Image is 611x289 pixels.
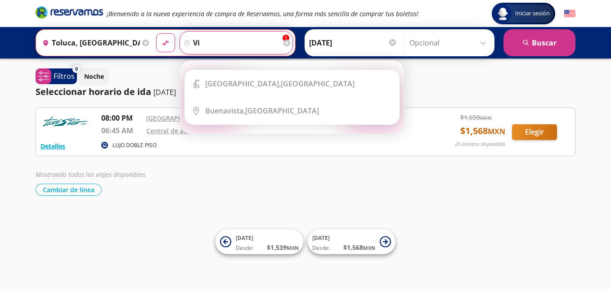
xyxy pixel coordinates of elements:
p: LUJO DOBLE PISO [112,141,157,149]
input: Opcional [409,32,490,54]
p: [DATE] [153,87,176,98]
small: MXN [363,244,375,251]
button: [DATE]Desde:$1,568MXN [308,230,395,254]
em: ¡Bienvenido a la nueva experiencia de compra de Reservamos, una forma más sencilla de comprar tus... [107,9,418,18]
small: MXN [488,126,505,136]
p: 08:00 PM [101,113,142,123]
b: Buenavista, [205,106,245,116]
button: [DATE]Desde:$1,539MXN [216,230,303,254]
p: Filtros [54,71,75,81]
small: MXN [480,114,492,121]
input: Buscar Origen [39,32,140,54]
a: Central de autobuses [146,126,212,135]
span: Desde: [236,244,253,252]
span: $ 1,650 [460,113,492,122]
button: Noche [79,68,109,85]
p: 06:45 AM [101,125,142,136]
button: Cambiar de línea [36,184,102,196]
div: [GEOGRAPHIC_DATA] [205,79,355,89]
input: Elegir Fecha [309,32,397,54]
i: Brand Logo [36,5,103,19]
span: $ 1,568 [460,124,505,138]
input: Buscar Destino [180,32,281,54]
p: Seleccionar horario de ida [36,85,151,99]
span: $ 1,539 [267,243,299,252]
span: [DATE] [312,234,330,242]
button: Elegir [512,124,557,140]
span: Desde: [312,244,330,252]
span: 0 [75,65,78,73]
span: Iniciar sesión [512,9,553,18]
button: 0Filtros [36,68,77,84]
b: [GEOGRAPHIC_DATA], [205,79,281,89]
a: Brand Logo [36,5,103,22]
em: Mostrando todos los viajes disponibles [36,170,145,179]
p: 25 asientos disponibles [455,140,505,148]
button: English [564,8,575,19]
button: Detalles [40,141,65,151]
p: Noche [84,72,104,81]
button: Buscar [503,29,575,56]
img: RESERVAMOS [40,113,90,131]
div: [GEOGRAPHIC_DATA] [205,106,319,116]
a: [GEOGRAPHIC_DATA] [146,114,210,122]
span: $ 1,568 [343,243,375,252]
span: [DATE] [236,234,253,242]
small: MXN [287,244,299,251]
